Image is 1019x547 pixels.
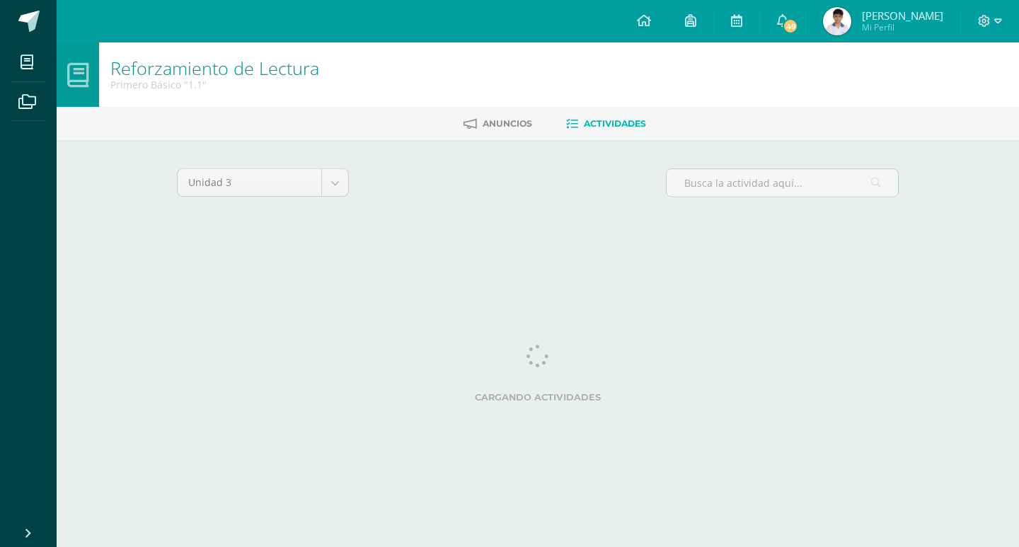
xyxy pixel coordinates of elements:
h1: Reforzamiento de Lectura [110,58,319,78]
span: Actividades [584,118,646,129]
span: Anuncios [483,118,532,129]
img: 2cc3c715691ad377e0f509ec94afce7c.png [823,7,851,35]
a: Unidad 3 [178,169,348,196]
label: Cargando actividades [177,392,899,403]
input: Busca la actividad aquí... [667,169,898,197]
span: Mi Perfil [862,21,943,33]
span: 49 [783,18,798,34]
span: Unidad 3 [188,169,311,196]
span: [PERSON_NAME] [862,8,943,23]
a: Actividades [566,113,646,135]
div: Primero Básico '1.1' [110,78,319,91]
a: Anuncios [464,113,532,135]
a: Reforzamiento de Lectura [110,56,319,80]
